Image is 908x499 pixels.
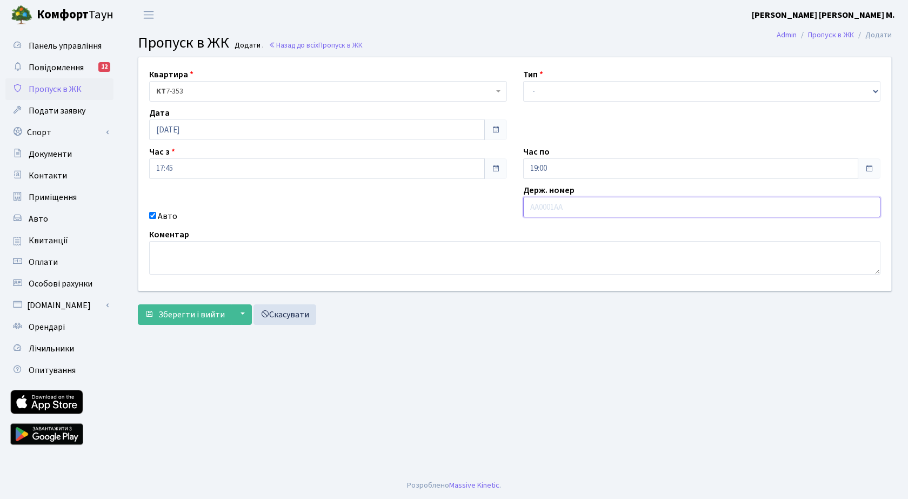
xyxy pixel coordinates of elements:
[5,35,113,57] a: Панель управління
[29,321,65,333] span: Орендарі
[135,6,162,24] button: Переключити навігацію
[29,62,84,74] span: Повідомлення
[5,230,113,251] a: Квитанції
[808,29,854,41] a: Пропуск в ЖК
[98,62,110,72] div: 12
[5,208,113,230] a: Авто
[5,273,113,295] a: Особові рахунки
[253,304,316,325] a: Скасувати
[11,4,32,26] img: logo.png
[29,148,72,160] span: Документи
[5,143,113,165] a: Документи
[5,122,113,143] a: Спорт
[29,83,82,95] span: Пропуск в ЖК
[449,480,499,491] a: Massive Kinetic
[407,480,501,491] div: Розроблено .
[5,165,113,187] a: Контакти
[37,6,89,23] b: Комфорт
[318,40,363,50] span: Пропуск в ЖК
[29,364,76,376] span: Опитування
[29,213,48,225] span: Авто
[158,210,177,223] label: Авто
[149,107,170,119] label: Дата
[138,304,232,325] button: Зберегти і вийти
[149,81,507,102] span: <b>КТ</b>&nbsp;&nbsp;&nbsp;&nbsp;7-353
[752,9,895,22] a: [PERSON_NAME] [PERSON_NAME] М.
[854,29,892,41] li: Додати
[149,228,189,241] label: Коментар
[138,32,229,54] span: Пропуск в ЖК
[156,86,493,97] span: <b>КТ</b>&nbsp;&nbsp;&nbsp;&nbsp;7-353
[523,197,881,217] input: AA0001AA
[5,360,113,381] a: Опитування
[5,251,113,273] a: Оплати
[29,256,58,268] span: Оплати
[149,145,175,158] label: Час з
[29,191,77,203] span: Приміщення
[523,184,575,197] label: Держ. номер
[158,309,225,321] span: Зберегти і вийти
[29,278,92,290] span: Особові рахунки
[5,338,113,360] a: Лічильники
[760,24,908,46] nav: breadcrumb
[149,68,193,81] label: Квартира
[5,57,113,78] a: Повідомлення12
[523,68,543,81] label: Тип
[523,145,550,158] label: Час по
[37,6,113,24] span: Таун
[269,40,363,50] a: Назад до всіхПропуск в ЖК
[156,86,166,97] b: КТ
[29,105,85,117] span: Подати заявку
[752,9,895,21] b: [PERSON_NAME] [PERSON_NAME] М.
[29,235,68,247] span: Квитанції
[29,40,102,52] span: Панель управління
[5,100,113,122] a: Подати заявку
[5,187,113,208] a: Приміщення
[5,78,113,100] a: Пропуск в ЖК
[5,316,113,338] a: Орендарі
[5,295,113,316] a: [DOMAIN_NAME]
[777,29,797,41] a: Admin
[29,170,67,182] span: Контакти
[29,343,74,355] span: Лічильники
[232,41,264,50] small: Додати .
